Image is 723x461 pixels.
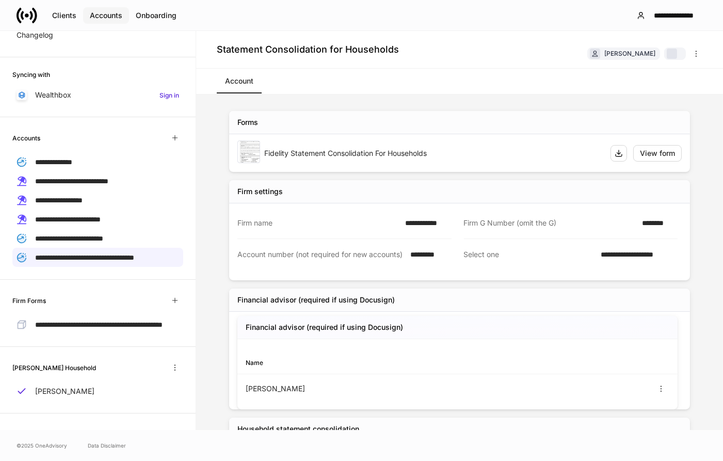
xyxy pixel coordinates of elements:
[12,26,183,44] a: Changelog
[35,386,94,396] p: [PERSON_NAME]
[83,7,129,24] button: Accounts
[217,43,399,56] h4: Statement Consolidation for Households
[129,7,183,24] button: Onboarding
[90,10,122,21] div: Accounts
[237,249,404,270] div: Account number (not required for new accounts)
[12,133,40,143] h6: Accounts
[604,49,655,58] div: [PERSON_NAME]
[12,382,183,401] a: [PERSON_NAME]
[464,218,636,228] div: Firm G Number (omit the G)
[237,117,258,128] div: Forms
[640,148,675,158] div: View form
[246,358,458,368] div: Name
[17,30,53,40] p: Changelog
[217,69,262,93] a: Account
[88,441,126,450] a: Data Disclaimer
[159,90,179,100] h6: Sign in
[246,384,458,394] div: [PERSON_NAME]
[246,322,403,332] h5: Financial advisor (required if using Docusign)
[17,441,67,450] span: © 2025 OneAdvisory
[237,186,283,197] div: Firm settings
[52,10,76,21] div: Clients
[237,218,399,228] div: Firm name
[237,424,359,434] div: Household statement consolidation
[237,295,395,305] div: Financial advisor (required if using Docusign)
[136,10,176,21] div: Onboarding
[12,70,50,80] h6: Syncing with
[45,7,83,24] button: Clients
[12,86,183,104] a: WealthboxSign in
[12,296,46,306] h6: Firm Forms
[464,249,595,270] div: Select one
[264,148,602,158] div: Fidelity Statement Consolidation For Households
[633,145,682,162] button: View form
[35,90,71,100] p: Wealthbox
[12,363,96,373] h6: [PERSON_NAME] Household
